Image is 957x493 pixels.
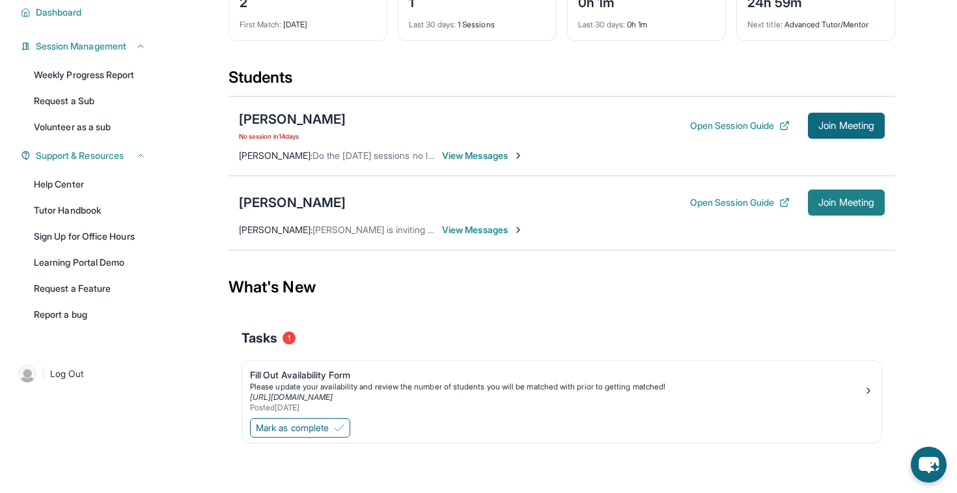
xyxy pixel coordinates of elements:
span: View Messages [442,149,523,162]
a: Request a Feature [26,277,154,300]
button: Session Management [31,40,146,53]
a: Volunteer as a sub [26,115,154,139]
button: Dashboard [31,6,146,19]
span: 1 [283,331,296,345]
button: Support & Resources [31,149,146,162]
button: Open Session Guide [690,119,790,132]
div: 1 Sessions [409,12,546,30]
div: Posted [DATE] [250,402,863,413]
span: First Match : [240,20,281,29]
span: Support & Resources [36,149,124,162]
span: Last 30 days : [409,20,456,29]
button: Join Meeting [808,190,885,216]
span: [PERSON_NAME] : [239,150,312,161]
span: No session in 14 days [239,131,346,141]
span: Tasks [242,329,277,347]
span: Session Management [36,40,126,53]
div: [PERSON_NAME] [239,193,346,212]
span: Mark as complete [256,421,329,434]
span: Do the [DATE] sessions no longer work for you ? I could look at [PERSON_NAME]'s schedule to see w... [312,150,888,161]
span: Dashboard [36,6,82,19]
div: Advanced Tutor/Mentor [747,12,884,30]
a: Sign Up for Office Hours [26,225,154,248]
div: [DATE] [240,12,376,30]
span: View Messages [442,223,523,236]
a: Fill Out Availability FormPlease update your availability and review the number of students you w... [242,361,881,416]
button: Open Session Guide [690,196,790,209]
img: Chevron-Right [513,150,523,161]
img: Mark as complete [334,423,344,433]
a: Report a bug [26,303,154,326]
span: Join Meeting [818,122,874,130]
span: [PERSON_NAME] : [239,224,312,235]
span: Last 30 days : [578,20,625,29]
img: Chevron-Right [513,225,523,235]
span: Log Out [50,367,84,380]
div: Fill Out Availability Form [250,369,863,382]
img: user-img [18,365,36,383]
a: [URL][DOMAIN_NAME] [250,392,333,402]
a: Help Center [26,173,154,196]
button: Mark as complete [250,418,350,438]
a: Weekly Progress Report [26,63,154,87]
span: Next title : [747,20,783,29]
span: | [42,366,45,382]
span: Join Meeting [818,199,874,206]
div: What's New [229,259,895,316]
button: chat-button [911,447,947,483]
div: Please update your availability and review the number of students you will be matched with prior ... [250,382,863,392]
a: |Log Out [13,359,154,388]
div: 0h 1m [578,12,715,30]
a: Request a Sub [26,89,154,113]
a: Tutor Handbook [26,199,154,222]
button: Join Meeting [808,113,885,139]
div: [PERSON_NAME] [239,110,346,128]
div: Students [229,67,895,96]
a: Learning Portal Demo [26,251,154,274]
